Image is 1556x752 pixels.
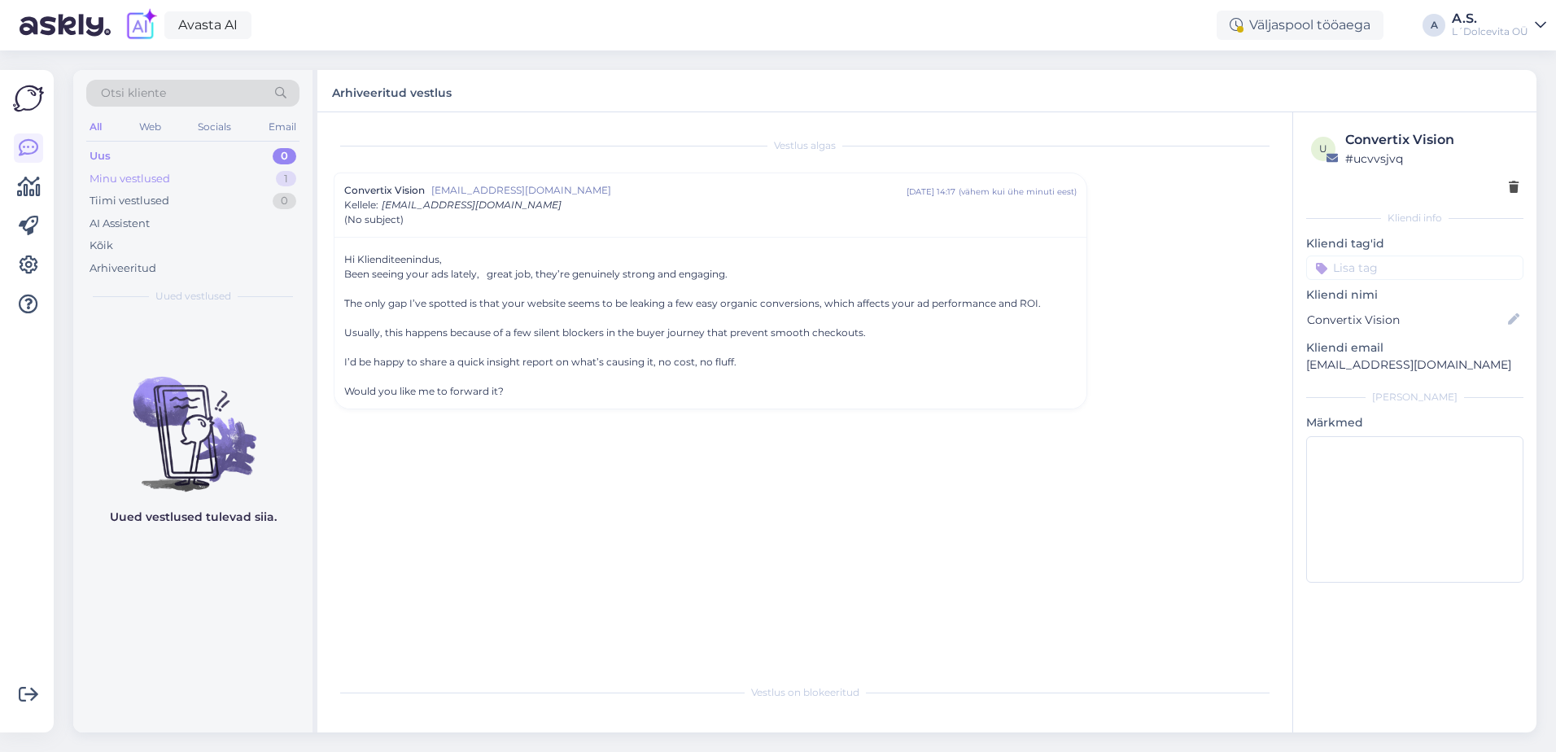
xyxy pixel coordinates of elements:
div: Hi Klienditeenindus, Been seeing your ads lately, great job, they’re genuinely strong and engagin... [344,252,1077,399]
div: L´Dolcevita OÜ [1452,25,1528,38]
div: Tiimi vestlused [90,193,169,209]
div: Web [136,116,164,138]
img: No chats [73,348,313,494]
span: u [1319,142,1327,155]
div: Arhiveeritud [90,260,156,277]
label: Arhiveeritud vestlus [332,80,452,102]
p: Kliendi tag'id [1306,235,1523,252]
div: Vestlus algas [334,138,1276,153]
div: 1 [276,171,296,187]
a: A.S.L´Dolcevita OÜ [1452,12,1546,38]
span: Convertix Vision [344,183,425,198]
span: Uued vestlused [155,289,231,304]
div: # ucvvsjvq [1345,150,1519,168]
a: Avasta AI [164,11,251,39]
img: explore-ai [124,8,158,42]
img: Askly Logo [13,83,44,114]
div: [DATE] 14:17 [907,186,955,198]
p: Uued vestlused tulevad siia. [110,509,277,526]
div: Email [265,116,299,138]
input: Lisa nimi [1307,311,1505,329]
div: 0 [273,193,296,209]
div: Kõik [90,238,113,254]
div: ( vähem kui ühe minuti eest ) [959,186,1077,198]
div: A.S. [1452,12,1528,25]
div: All [86,116,105,138]
div: A [1423,14,1445,37]
span: Kellele : [344,199,378,211]
div: Kliendi info [1306,211,1523,225]
span: (No subject) [344,212,404,227]
div: Väljaspool tööaega [1217,11,1383,40]
div: Minu vestlused [90,171,170,187]
p: Märkmed [1306,414,1523,431]
span: [EMAIL_ADDRESS][DOMAIN_NAME] [382,199,562,211]
p: Kliendi email [1306,339,1523,356]
div: AI Assistent [90,216,150,232]
div: Convertix Vision [1345,130,1519,150]
span: [EMAIL_ADDRESS][DOMAIN_NAME] [431,183,907,198]
p: [EMAIL_ADDRESS][DOMAIN_NAME] [1306,356,1523,374]
div: 0 [273,148,296,164]
span: Otsi kliente [101,85,166,102]
span: Vestlus on blokeeritud [751,685,859,700]
p: Kliendi nimi [1306,286,1523,304]
div: Uus [90,148,111,164]
input: Lisa tag [1306,256,1523,280]
div: [PERSON_NAME] [1306,390,1523,404]
div: Socials [194,116,234,138]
